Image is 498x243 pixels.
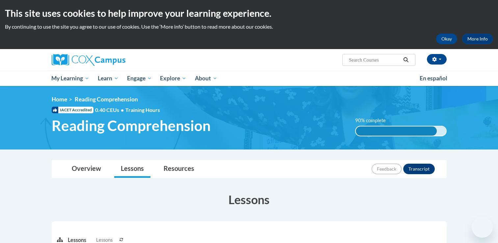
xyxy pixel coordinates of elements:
span: Reading Comprehension [75,96,138,103]
span: IACET Accredited [52,107,93,113]
button: Search [401,56,411,64]
a: Lessons [114,160,150,178]
span: Training Hours [125,107,160,113]
span: Engage [127,74,152,82]
p: By continuing to use the site you agree to our use of cookies. Use the ‘More info’ button to read... [5,23,493,30]
span: 0.40 CEUs [95,106,125,114]
span: • [121,107,124,113]
a: Cox Campus [52,54,177,66]
iframe: Button to launch messaging window [472,217,493,238]
a: Resources [157,160,201,178]
span: Learn [98,74,118,82]
h2: This site uses cookies to help improve your learning experience. [5,7,493,20]
a: Explore [156,71,191,86]
img: Cox Campus [52,54,125,66]
div: 90% complete [356,126,437,136]
input: Search Courses [348,56,401,64]
a: About [191,71,222,86]
button: Okay [436,34,457,44]
h3: Lessons [52,191,447,208]
button: Transcript [403,164,435,174]
a: Engage [123,71,156,86]
a: En español [415,71,452,85]
span: About [195,74,217,82]
span: En español [420,75,447,82]
a: More Info [462,34,493,44]
a: Learn [93,71,123,86]
div: Main menu [42,71,457,86]
button: Account Settings [427,54,447,65]
label: 90% complete [355,117,393,124]
span: Reading Comprehension [52,117,211,134]
span: Explore [160,74,186,82]
button: Feedback [372,164,402,174]
a: Home [52,96,67,103]
span: My Learning [51,74,89,82]
a: My Learning [47,71,94,86]
a: Overview [65,160,108,178]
